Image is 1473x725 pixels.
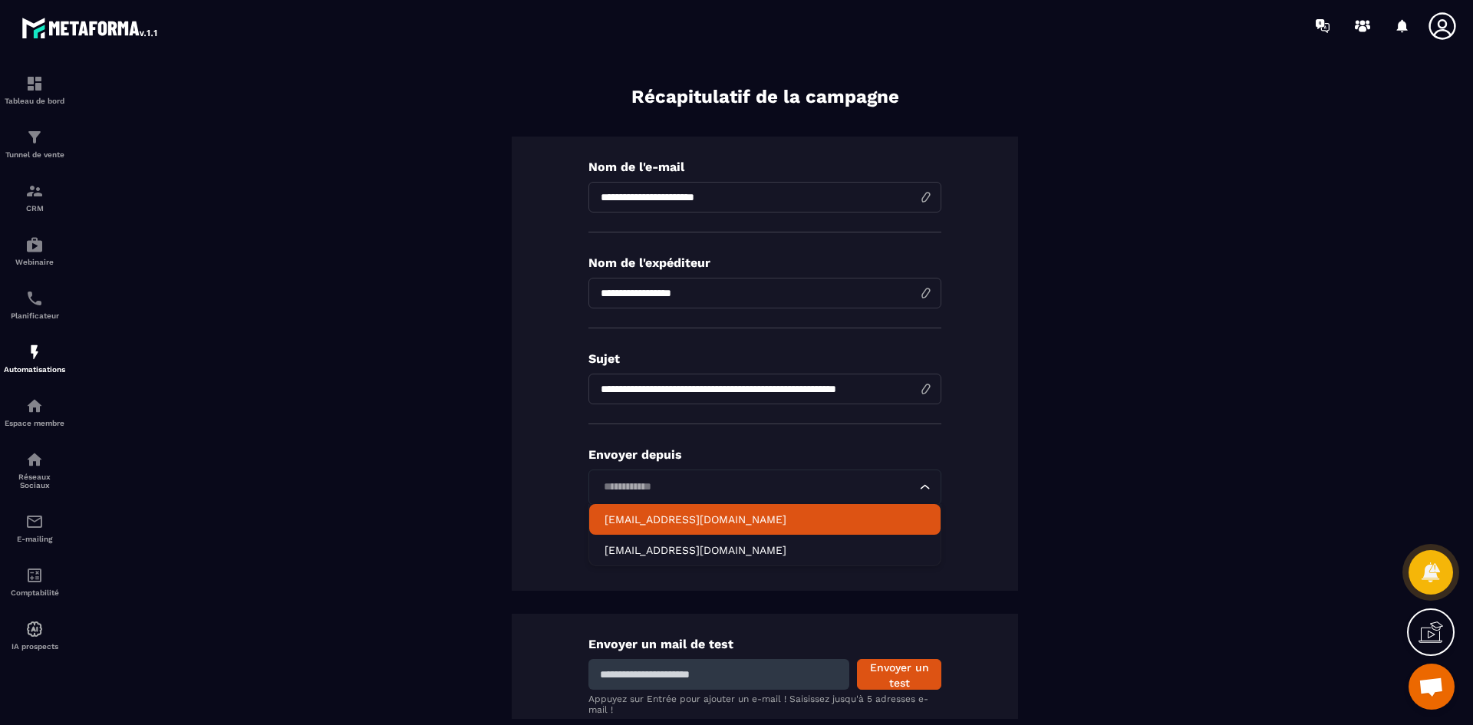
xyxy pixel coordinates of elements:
[588,637,941,651] p: Envoyer un mail de test
[4,278,65,331] a: schedulerschedulerPlanificateur
[4,331,65,385] a: automationsautomationsAutomatisations
[25,397,44,415] img: automations
[588,160,941,174] p: Nom de l'e-mail
[25,289,44,308] img: scheduler
[588,351,941,366] p: Sujet
[4,535,65,543] p: E-mailing
[25,512,44,531] img: email
[588,470,941,505] div: Search for option
[25,450,44,469] img: social-network
[588,255,941,270] p: Nom de l'expéditeur
[25,566,44,585] img: accountant
[25,236,44,254] img: automations
[4,311,65,320] p: Planificateur
[4,473,65,489] p: Réseaux Sociaux
[605,542,925,558] p: contact@memoireacademy.fr
[25,620,44,638] img: automations
[4,258,65,266] p: Webinaire
[25,128,44,147] img: formation
[4,385,65,439] a: automationsautomationsEspace membre
[4,150,65,159] p: Tunnel de vente
[25,182,44,200] img: formation
[21,14,160,41] img: logo
[4,224,65,278] a: automationsautomationsWebinaire
[605,512,925,527] p: contact@proxiane.com
[4,97,65,105] p: Tableau de bord
[4,439,65,501] a: social-networksocial-networkRéseaux Sociaux
[631,84,899,110] p: Récapitulatif de la campagne
[4,117,65,170] a: formationformationTunnel de vente
[4,588,65,597] p: Comptabilité
[1409,664,1455,710] a: Ouvrir le chat
[4,642,65,651] p: IA prospects
[598,479,916,496] input: Search for option
[4,555,65,608] a: accountantaccountantComptabilité
[25,343,44,361] img: automations
[588,447,941,462] p: Envoyer depuis
[4,204,65,213] p: CRM
[25,74,44,93] img: formation
[4,63,65,117] a: formationformationTableau de bord
[4,501,65,555] a: emailemailE-mailing
[4,365,65,374] p: Automatisations
[857,659,941,690] button: Envoyer un test
[588,694,941,715] p: Appuyez sur Entrée pour ajouter un e-mail ! Saisissez jusqu'à 5 adresses e-mail !
[4,170,65,224] a: formationformationCRM
[4,419,65,427] p: Espace membre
